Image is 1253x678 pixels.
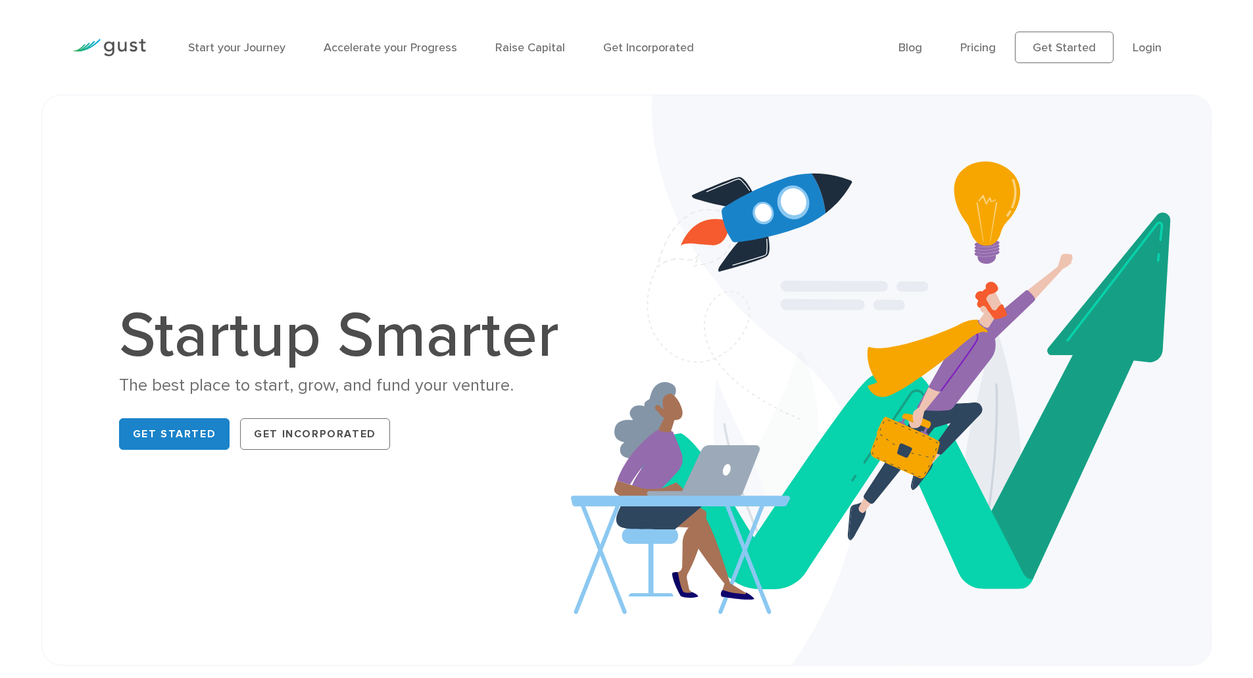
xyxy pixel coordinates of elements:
a: Get Incorporated [240,418,390,450]
a: Raise Capital [495,41,565,55]
img: Gust Logo [72,39,146,57]
a: Get Incorporated [603,41,694,55]
a: Get Started [119,418,230,450]
a: Accelerate your Progress [324,41,457,55]
img: Startup Smarter Hero [571,95,1212,665]
a: Blog [898,41,922,55]
a: Get Started [1015,32,1114,63]
a: Pricing [960,41,996,55]
div: The best place to start, grow, and fund your venture. [119,374,573,397]
a: Start your Journey [188,41,285,55]
a: Login [1133,41,1162,55]
h1: Startup Smarter [119,304,573,368]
